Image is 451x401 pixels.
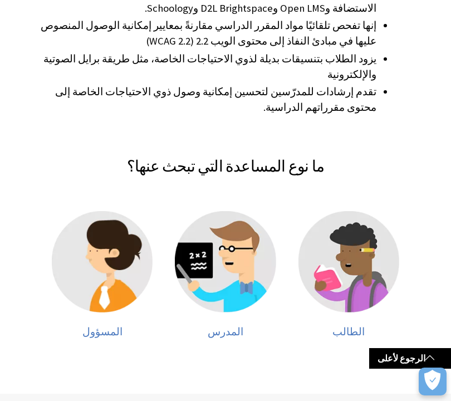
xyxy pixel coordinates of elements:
[298,211,399,338] a: الطالب الطالب
[39,51,376,82] li: يزود الطلاب بتنسيقات بديلة لذوي الاحتياجات الخاصة، مثل طريقة برايل الصوتية والإلكترونية
[39,18,376,49] li: إنها تفحص تلقائيًا مواد المقرر الدراسي مقارنةً بمعايير إمكانية الوصول المنصوص عليها في مبادئ النف...
[369,348,451,369] a: الرجوع لأعلى
[82,325,122,338] span: المسؤول
[208,325,243,338] span: المدرس
[39,141,412,178] h2: ما نوع المساعدة التي تبحث عنها؟
[419,368,447,395] button: فتح التفضيلات
[39,84,376,131] li: تقدم إرشادات للمدرّسين لتحسين إمكانية وصول ذوي الاحتياجات الخاصة إلى محتوى مقرراتهم الدراسية.
[52,211,153,312] img: المسؤول
[175,211,276,338] a: المدرس المدرس
[298,211,399,312] img: الطالب
[175,211,276,312] img: المدرس
[332,325,365,338] span: الطالب
[52,211,153,338] a: المسؤول المسؤول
